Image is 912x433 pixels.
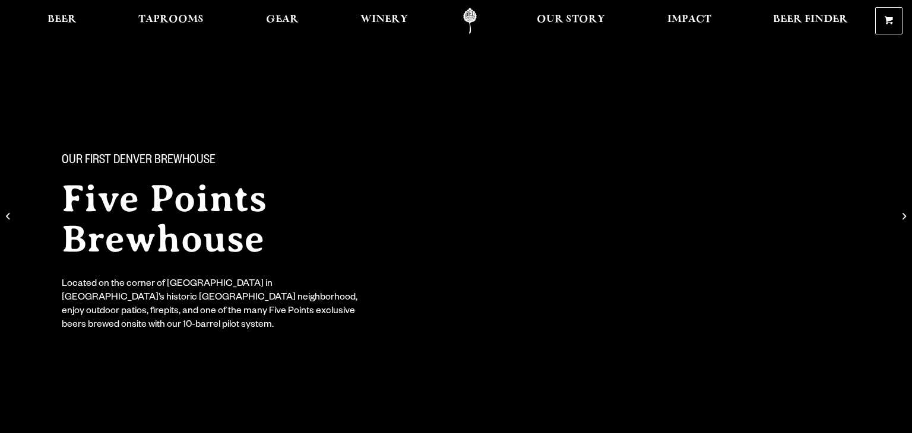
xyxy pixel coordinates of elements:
[258,8,306,34] a: Gear
[667,15,711,24] span: Impact
[660,8,719,34] a: Impact
[62,278,366,333] div: Located on the corner of [GEOGRAPHIC_DATA] in [GEOGRAPHIC_DATA]’s historic [GEOGRAPHIC_DATA] neig...
[353,8,416,34] a: Winery
[448,8,492,34] a: Odell Home
[138,15,204,24] span: Taprooms
[62,154,216,169] span: Our First Denver Brewhouse
[529,8,613,34] a: Our Story
[773,15,848,24] span: Beer Finder
[62,179,432,259] h2: Five Points Brewhouse
[360,15,408,24] span: Winery
[765,8,856,34] a: Beer Finder
[266,15,299,24] span: Gear
[131,8,211,34] a: Taprooms
[537,15,605,24] span: Our Story
[40,8,84,34] a: Beer
[47,15,77,24] span: Beer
